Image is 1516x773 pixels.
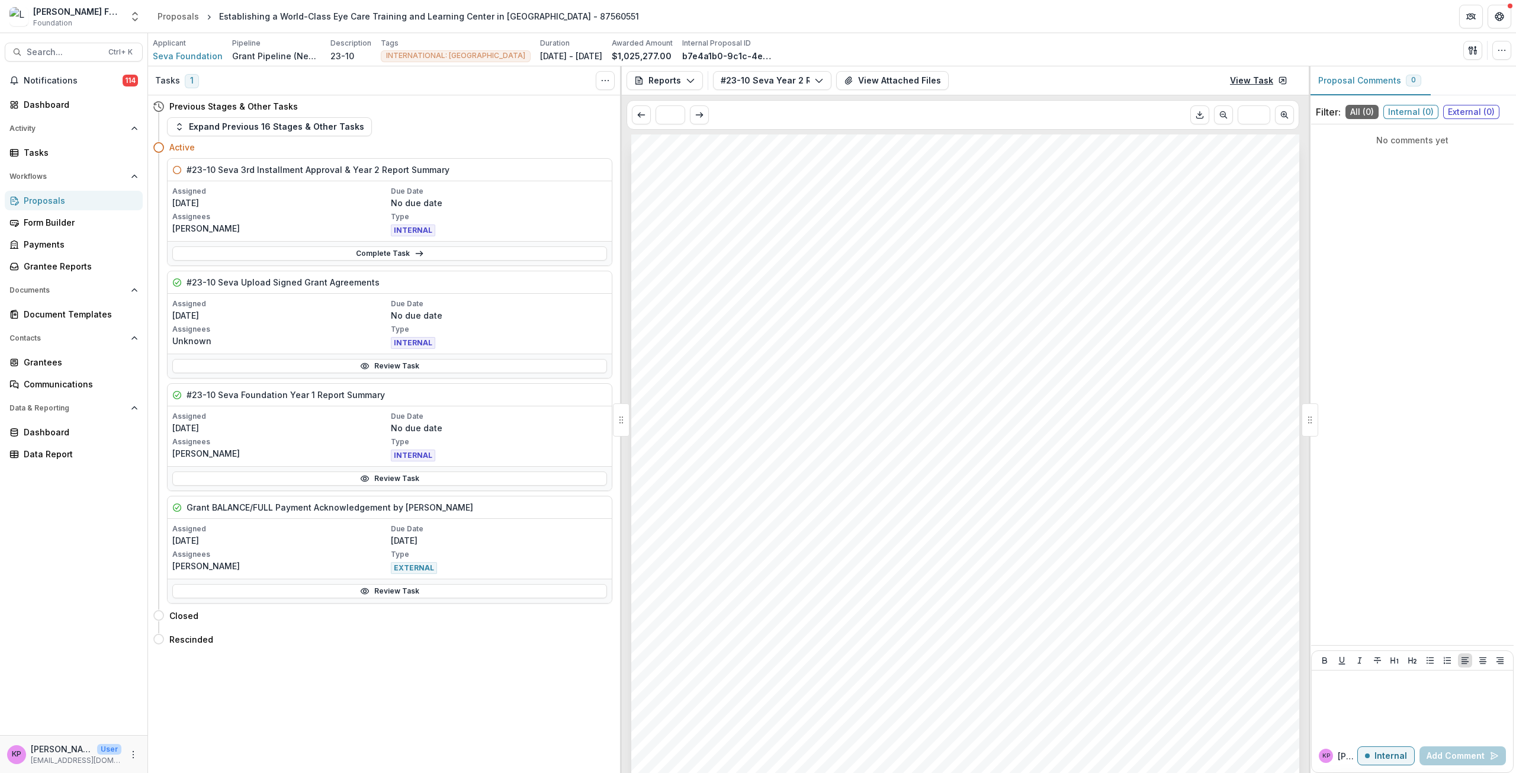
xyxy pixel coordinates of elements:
[187,501,473,514] h5: Grant BALANCE/FULL Payment Acknowledgement by [PERSON_NAME]
[172,186,388,197] p: Assigned
[391,411,607,422] p: Due Date
[627,71,703,90] button: Reports
[682,38,751,49] p: Internal Proposal ID
[5,422,143,442] a: Dashboard
[672,667,906,681] span: Director of Grants and Leadership Gifts
[169,141,195,153] h4: Active
[672,326,1162,339] span: specified in the Benchmarks of Program Success section of your grant agreement.
[5,213,143,232] a: Form Builder
[1318,653,1332,668] button: Bold
[540,50,602,62] p: [DATE] - [DATE]
[31,743,92,755] p: [PERSON_NAME]
[1476,653,1490,668] button: Align Center
[123,75,138,86] span: 114
[1335,653,1349,668] button: Underline
[5,329,143,348] button: Open Contacts
[24,448,133,460] div: Data Report
[219,10,639,23] div: Establishing a World-Class Eye Care Training and Learning Center in [GEOGRAPHIC_DATA] - 87560551
[1387,653,1402,668] button: Heading 1
[172,411,388,422] p: Assigned
[5,399,143,418] button: Open Data & Reporting
[172,534,388,547] p: [DATE]
[672,469,949,483] span: It is a pleasure to partner with you in this work.
[9,7,28,26] img: Lavelle Fund for the Blind
[672,230,781,251] span: TEMPLATE
[126,748,140,762] button: More
[24,216,133,229] div: Form Builder
[1338,750,1357,762] p: [PERSON_NAME] P
[1316,105,1341,119] p: Filter:
[1488,5,1511,28] button: Get Help
[24,194,133,207] div: Proposals
[5,167,143,186] button: Open Workflows
[232,38,261,49] p: Pipeline
[172,222,388,235] p: [PERSON_NAME]
[672,290,763,303] span: Dear Grantees:
[330,50,354,62] p: 23-10
[672,502,965,519] span: GRANT CONTACT INFORMATION:
[33,18,72,28] span: Foundation
[1405,653,1419,668] button: Heading 2
[672,213,1247,233] span: [PERSON_NAME] FUND FOR THE BLIND INTERIM REPORT
[172,309,388,322] p: [DATE]
[167,117,372,136] button: Expand Previous 16 Stages & Other Tasks
[391,534,607,547] p: [DATE]
[169,100,298,113] h4: Previous Stages & Other Tasks
[5,256,143,276] a: Grantee Reports
[172,447,388,460] p: [PERSON_NAME]
[155,76,180,86] h3: Tasks
[5,352,143,372] a: Grantees
[1309,66,1431,95] button: Proposal Comments
[153,50,223,62] a: Seva Foundation
[391,524,607,534] p: Due Date
[5,95,143,114] a: Dashboard
[1383,105,1438,119] span: Internal ( 0 )
[672,361,1321,375] span: The purpose of this grant report is multifold: The questions are designed to (1) provide the [PER...
[172,324,388,335] p: Assignees
[187,389,385,401] h5: #23-10 Seva Foundation Year 1 Report Summary
[672,175,925,197] span: Submission Responses
[97,744,121,755] p: User
[172,472,607,486] a: Review Task
[169,610,198,622] h4: Closed
[24,378,133,390] div: Communications
[106,46,135,59] div: Ctrl + K
[612,38,673,49] p: Awarded Amount
[391,437,607,447] p: Type
[391,309,607,322] p: No due date
[540,38,570,49] p: Duration
[24,308,133,320] div: Document Templates
[172,197,388,209] p: [DATE]
[596,71,615,90] button: Toggle View Cancelled Tasks
[391,422,607,434] p: No due date
[172,584,607,598] a: Review Task
[1458,653,1472,668] button: Align Left
[172,359,607,373] a: Review Task
[713,71,831,90] button: #23-10 Seva Year 2 Report
[632,105,651,124] button: Scroll to previous page
[27,47,101,57] span: Search...
[836,71,949,90] button: View Attached Files
[672,647,829,663] span: Primary Contact Title
[386,52,525,60] span: INTERNATIONAL: [GEOGRAPHIC_DATA]
[1223,71,1295,90] a: View Task
[391,224,435,236] span: INTERNAL
[172,422,388,434] p: [DATE]
[24,260,133,272] div: Grantee Reports
[1440,653,1454,668] button: Ordered List
[391,324,607,335] p: Type
[169,633,213,646] h4: Rescinded
[672,613,900,627] span: [EMAIL_ADDRESS][DOMAIN_NAME]
[690,105,709,124] button: Scroll to next page
[381,38,399,49] p: Tags
[31,755,121,766] p: [EMAIL_ADDRESS][DOMAIN_NAME]
[24,356,133,368] div: Grantees
[1423,653,1437,668] button: Bullet List
[5,444,143,464] a: Data Report
[672,434,941,447] span: practices and learnings with the field at large.
[127,5,143,28] button: Open entity switcher
[187,163,449,176] h5: #23-10 Seva 3rd Installment Approval & Year 2 Report Summary
[33,5,122,18] div: [PERSON_NAME] Fund for the Blind
[9,172,126,181] span: Workflows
